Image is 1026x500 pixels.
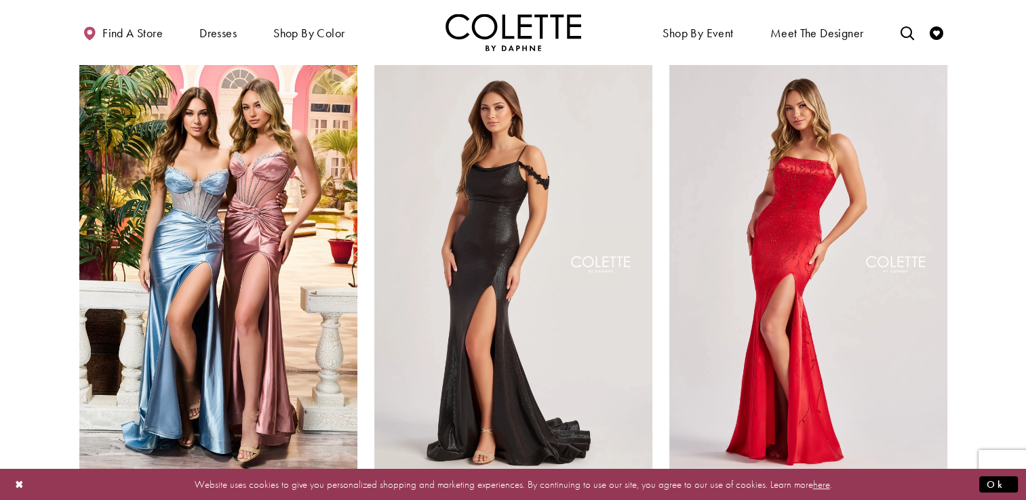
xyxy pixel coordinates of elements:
[273,26,344,40] span: Shop by color
[8,472,31,496] button: Close Dialog
[659,14,736,51] span: Shop By Event
[669,64,947,468] a: Visit Colette by Daphne Style No. CL8570 Page
[98,475,928,493] p: Website uses cookies to give you personalized shopping and marketing experiences. By continuing t...
[199,26,237,40] span: Dresses
[896,14,917,51] a: Toggle search
[374,64,652,468] a: Visit Colette by Daphne Style No. CL8565 Page
[270,14,348,51] span: Shop by color
[663,26,733,40] span: Shop By Event
[79,14,166,51] a: Find a store
[102,26,163,40] span: Find a store
[446,14,581,51] img: Colette by Daphne
[770,26,864,40] span: Meet the designer
[767,14,867,51] a: Meet the designer
[446,14,581,51] a: Visit Home Page
[979,476,1018,493] button: Submit Dialog
[79,64,357,468] a: Visit Colette by Daphne Style No. CL8560 Page
[196,14,240,51] span: Dresses
[926,14,947,51] a: Check Wishlist
[813,477,830,491] a: here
